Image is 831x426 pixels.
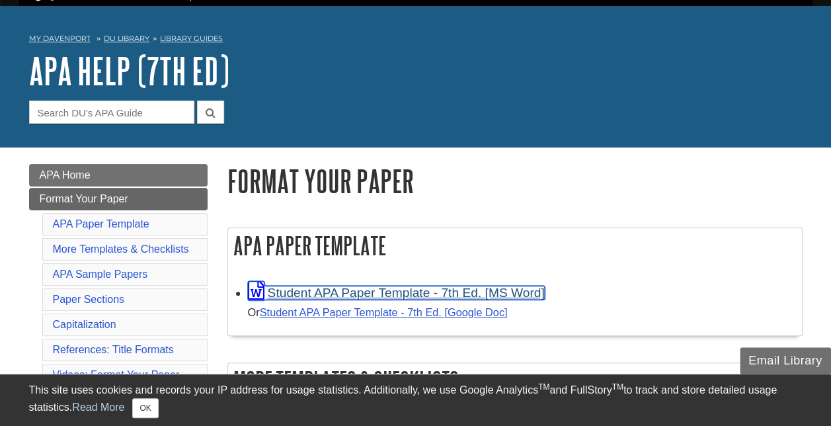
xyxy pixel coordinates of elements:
[29,30,803,51] nav: breadcrumb
[53,218,149,230] a: APA Paper Template
[29,188,208,210] a: Format Your Paper
[29,382,803,418] div: This site uses cookies and records your IP address for usage statistics. Additionally, we use Goo...
[29,164,208,187] a: APA Home
[29,50,229,91] a: APA Help (7th Ed)
[53,243,189,255] a: More Templates & Checklists
[160,34,223,43] a: Library Guides
[740,347,831,374] button: Email Library
[228,363,802,398] h2: More Templates & Checklists
[538,382,549,392] sup: TM
[53,269,148,280] a: APA Sample Papers
[40,193,128,204] span: Format Your Paper
[53,319,116,330] a: Capitalization
[104,34,149,43] a: DU Library
[53,294,125,305] a: Paper Sections
[29,101,194,124] input: Search DU's APA Guide
[29,33,91,44] a: My Davenport
[227,164,803,198] h1: Format Your Paper
[228,228,802,263] h2: APA Paper Template
[248,306,508,318] small: Or
[132,398,158,418] button: Close
[248,286,545,300] a: Link opens in new window
[53,369,180,380] a: Videos: Format Your Paper
[612,382,623,392] sup: TM
[40,169,91,181] span: APA Home
[260,306,508,318] a: Student APA Paper Template - 7th Ed. [Google Doc]
[72,402,124,413] a: Read More
[53,344,174,355] a: References: Title Formats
